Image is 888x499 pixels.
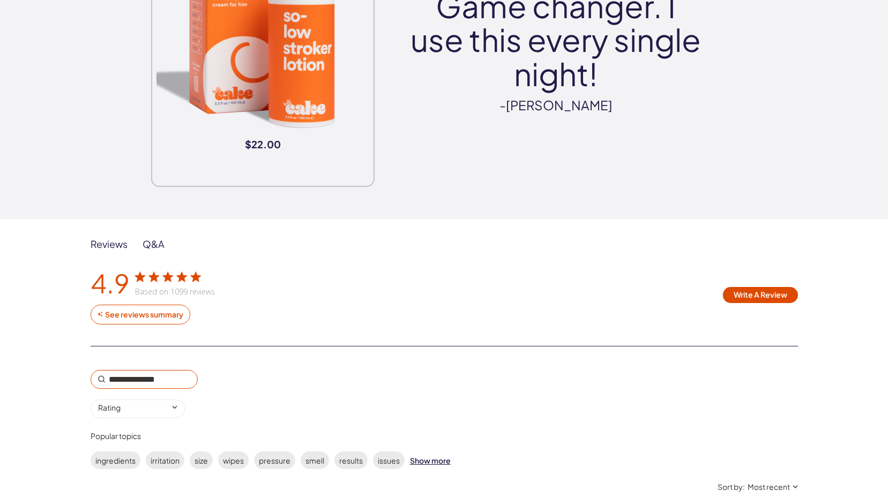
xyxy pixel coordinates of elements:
div: Q&A [143,238,165,251]
div: Most recent [748,482,790,492]
div: Popular topics [91,431,656,441]
label: irritation [146,451,184,469]
div: Reviews [91,238,128,250]
span: Sort by: [718,482,745,492]
label: ingredients [91,451,140,469]
input: Search reviews [91,370,198,389]
cite: -[PERSON_NAME] [407,96,705,115]
label: wipes [218,451,249,469]
label: smell [301,451,329,469]
div: Based on 1099 reviews [135,286,215,297]
span: $22.00 [202,139,325,150]
div: 4.9 [91,266,130,299]
button: Write A Review [722,287,798,303]
button: Sort by:Most recent [718,482,798,492]
label: size [190,451,213,469]
label: issues [373,451,405,469]
div: Select a scoreRatingSelect a score [91,399,185,418]
label: pressure [254,451,295,469]
button: See reviews summary [91,305,190,324]
input: Select a score [91,399,185,418]
label: results [334,451,368,469]
div: Rating [98,403,121,412]
div: See reviews summary [104,310,184,320]
div: Show more [410,451,451,469]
